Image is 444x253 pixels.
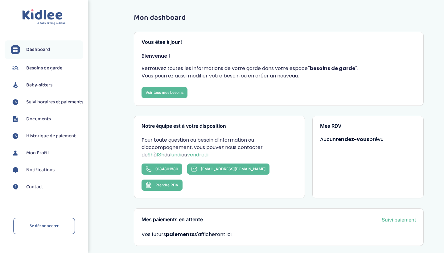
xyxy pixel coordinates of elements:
button: Prendre RDV [142,180,183,191]
span: Besoins de garde [26,64,62,72]
span: Dashboard [26,46,50,53]
a: Historique de paiement [11,131,83,141]
img: dashboard.svg [11,45,20,54]
a: Besoins de garde [11,64,83,73]
span: Vos futurs s'afficheront ici. [142,231,232,238]
p: Pour toute question ou besoin d'information ou d'accompagnement, vous pouvez nous contacter de à ... [142,136,297,159]
span: Suivi horaires et paiements [26,98,83,106]
p: Retrouvez toutes les informations de votre garde dans votre espace . Vous pourrez aussi modifier ... [142,65,416,80]
a: Suivi paiement [382,216,416,223]
span: Mon Profil [26,149,49,157]
span: vendredi [187,151,208,158]
span: 18h [157,151,164,158]
strong: paiements [166,231,195,238]
img: suivihoraire.svg [11,97,20,107]
a: Documents [11,114,83,124]
a: Voir tous mes besoins [142,87,187,98]
strong: "besoins de garde" [308,65,357,72]
span: Notifications [26,166,55,174]
span: Prendre RDV [155,183,179,187]
h1: Mon dashboard [134,14,424,22]
a: Notifications [11,165,83,175]
span: Historique de paiement [26,132,76,140]
span: lundi [170,151,181,158]
img: besoin.svg [11,64,20,73]
h3: Notre équipe est à votre disposition [142,123,297,129]
a: Dashboard [11,45,83,54]
a: Contact [11,182,83,192]
h3: Vous êtes à jour ! [142,39,416,45]
a: Se déconnecter [13,218,75,234]
h3: Mes RDV [320,123,416,129]
img: contact.svg [11,182,20,192]
span: 0184801880 [155,167,178,171]
a: 0184801880 [142,164,182,175]
img: logo.svg [22,9,66,25]
img: babysitters.svg [11,81,20,90]
span: Contact [26,183,43,191]
a: Baby-sitters [11,81,83,90]
span: Documents [26,115,51,123]
img: notification.svg [11,165,20,175]
a: Suivi horaires et paiements [11,97,83,107]
p: Bienvenue ! [142,52,416,60]
span: Baby-sitters [26,81,52,89]
img: profil.svg [11,148,20,158]
h3: Mes paiements en attente [142,217,203,222]
a: Mon Profil [11,148,83,158]
img: suivihoraire.svg [11,131,20,141]
img: documents.svg [11,114,20,124]
a: [EMAIL_ADDRESS][DOMAIN_NAME] [187,164,269,175]
span: [EMAIL_ADDRESS][DOMAIN_NAME] [201,167,265,171]
span: Aucun prévu [320,136,384,143]
strong: rendez-vous [336,136,369,143]
span: 9h [148,151,154,158]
